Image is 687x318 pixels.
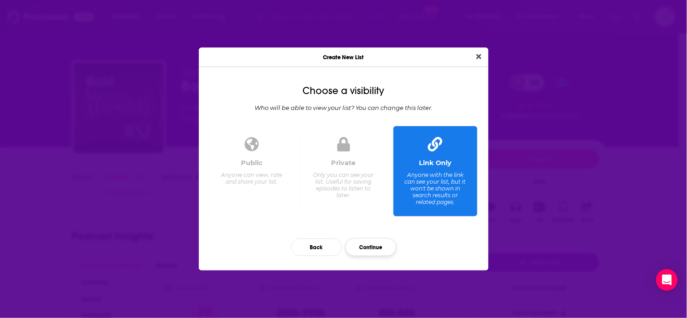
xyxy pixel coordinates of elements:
div: Open Intercom Messenger [656,269,678,291]
div: Who will be able to view your list? You can change this later. [206,104,481,111]
div: Only you can see your list. Useful for saving episodes to listen to later. [312,171,375,199]
div: Anyone with the link can see your list, but it won't be shown in search results or related pages. [404,171,466,205]
div: Public [241,159,263,167]
div: Private [331,159,356,167]
div: Create New List [199,47,489,67]
div: Choose a visibility [206,85,481,97]
button: Back [291,238,342,256]
button: Close [473,51,485,62]
button: Continue [346,238,396,256]
div: Anyone can view, rate and share your list. [221,171,283,185]
div: Link Only [419,159,452,167]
